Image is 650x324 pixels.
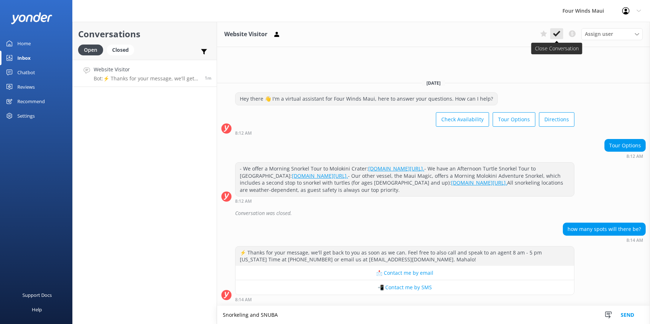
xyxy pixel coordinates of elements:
[235,130,574,135] div: Sep 24 2025 08:12am (UTC -10:00) Pacific/Honolulu
[235,297,574,302] div: Sep 24 2025 08:14am (UTC -10:00) Pacific/Honolulu
[614,306,641,324] button: Send
[11,12,52,24] img: yonder-white-logo.png
[539,112,574,127] button: Directions
[235,280,574,295] button: 📲 Contact me by SMS
[581,28,643,40] div: Assign User
[563,223,645,235] div: how many spots will there be?
[493,112,535,127] button: Tour Options
[217,306,650,324] textarea: Snorkeling and SNUBA
[235,298,252,302] strong: 8:14 AM
[224,30,267,39] h3: Website Visitor
[368,165,424,172] a: [DOMAIN_NAME][URL].
[235,207,646,219] div: Conversation was closed.
[17,51,31,65] div: Inbox
[235,199,252,203] strong: 8:12 AM
[78,46,107,54] a: Open
[17,80,35,94] div: Reviews
[235,93,497,105] div: Hey there 👋 I'm a virtual assistant for Four Winds Maui, here to answer your questions. How can I...
[22,288,52,302] div: Support Docs
[605,139,645,152] div: Tour Options
[17,94,45,109] div: Recommend
[604,153,646,159] div: Sep 24 2025 08:12am (UTC -10:00) Pacific/Honolulu
[94,75,199,82] p: Bot: ⚡ Thanks for your message, we'll get back to you as soon as we can. Feel free to also call a...
[205,75,211,81] span: Sep 24 2025 08:14am (UTC -10:00) Pacific/Honolulu
[451,179,507,186] a: [DOMAIN_NAME][URL].
[235,198,574,203] div: Sep 24 2025 08:12am (UTC -10:00) Pacific/Honolulu
[563,237,646,243] div: Sep 24 2025 08:14am (UTC -10:00) Pacific/Honolulu
[292,172,348,179] a: [DOMAIN_NAME][URL].
[94,66,199,73] h4: Website Visitor
[17,36,31,51] div: Home
[585,30,613,38] span: Assign user
[221,207,646,219] div: 2025-09-24T18:13:18.133
[17,65,35,80] div: Chatbot
[73,60,217,87] a: Website VisitorBot:⚡ Thanks for your message, we'll get back to you as soon as we can. Feel free ...
[235,266,574,280] button: 📩 Contact me by email
[422,80,445,86] span: [DATE]
[436,112,489,127] button: Check Availability
[32,302,42,317] div: Help
[107,45,134,55] div: Closed
[17,109,35,123] div: Settings
[78,27,211,41] h2: Conversations
[626,154,643,159] strong: 8:12 AM
[626,238,643,243] strong: 8:14 AM
[235,163,574,196] div: - We offer a Morning Snorkel Tour to Molokini Crater: - We have an Afternoon Turtle Snorkel Tour ...
[78,45,103,55] div: Open
[107,46,138,54] a: Closed
[235,131,252,135] strong: 8:12 AM
[235,247,574,266] div: ⚡ Thanks for your message, we'll get back to you as soon as we can. Feel free to also call and sp...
